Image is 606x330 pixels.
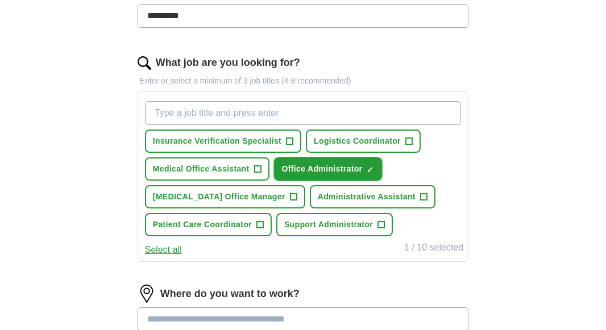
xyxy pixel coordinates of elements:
button: Medical Office Assistant [145,157,269,181]
div: 1 / 10 selected [404,241,463,257]
button: [MEDICAL_DATA] Office Manager [145,185,305,208]
label: Where do you want to work? [160,286,300,302]
p: Enter or select a minimum of 3 job titles (4-8 recommended) [138,75,468,87]
button: Office Administrator✓ [274,157,383,181]
input: Type a job title and press enter [145,101,461,125]
span: [MEDICAL_DATA] Office Manager [153,191,285,203]
span: ✓ [367,165,373,174]
span: Logistics Coordinator [314,135,401,147]
label: What job are you looking for? [156,55,300,70]
img: search.png [138,56,151,70]
span: Insurance Verification Specialist [153,135,281,147]
button: Insurance Verification Specialist [145,130,301,153]
span: Office Administrator [282,163,363,175]
img: location.png [138,285,156,303]
button: Logistics Coordinator [306,130,421,153]
button: Patient Care Coordinator [145,213,272,236]
span: Medical Office Assistant [153,163,250,175]
button: Administrative Assistant [310,185,435,208]
span: Administrative Assistant [318,191,416,203]
span: Patient Care Coordinator [153,219,252,231]
span: Support Administrator [284,219,373,231]
button: Support Administrator [276,213,393,236]
button: Select all [145,243,182,257]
